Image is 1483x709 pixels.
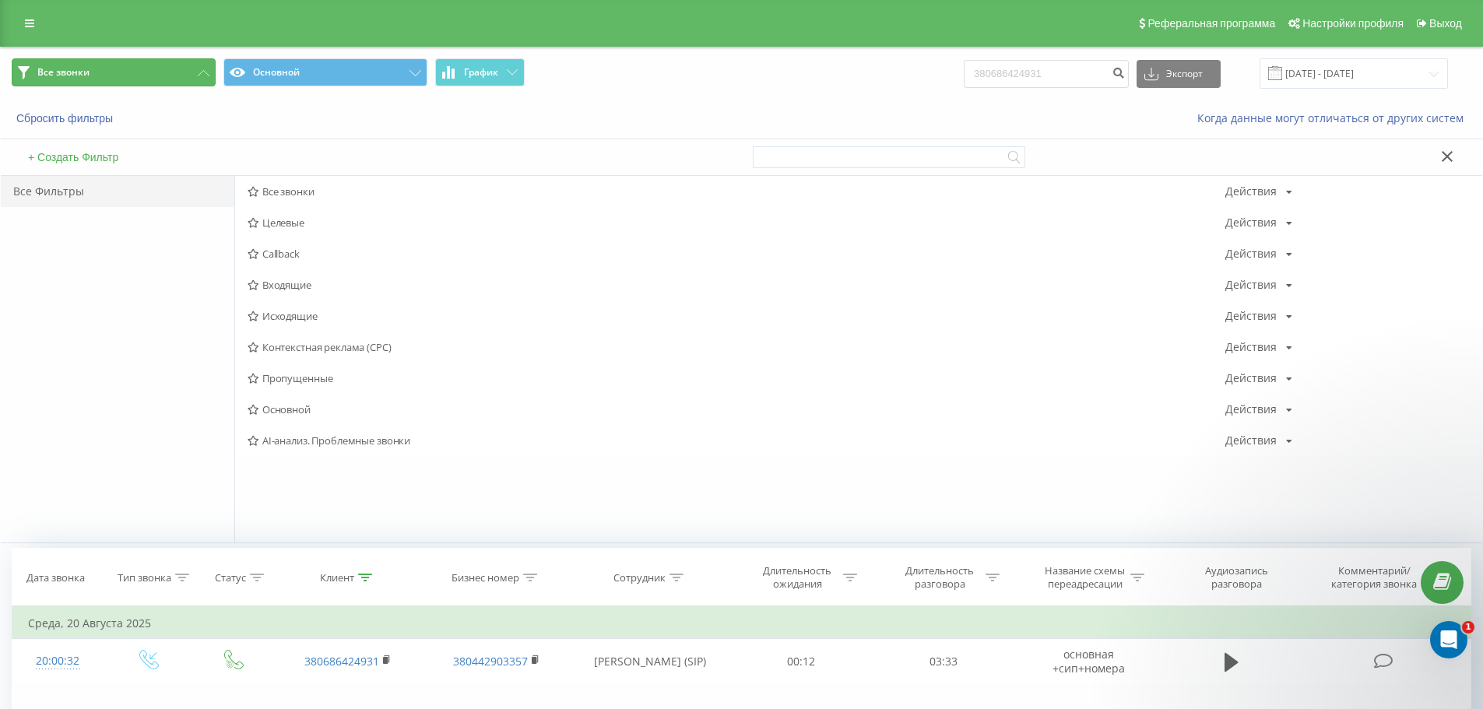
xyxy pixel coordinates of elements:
[304,654,379,669] a: 380686424931
[248,217,1225,228] span: Целевые
[248,279,1225,290] span: Входящие
[1329,564,1420,591] div: Комментарий/категория звонка
[1147,17,1275,30] span: Реферальная программа
[248,404,1225,415] span: Основной
[1462,621,1474,634] span: 1
[223,58,427,86] button: Основной
[37,66,90,79] span: Все звонки
[1225,435,1277,446] div: Действия
[435,58,525,86] button: График
[1043,564,1126,591] div: Название схемы переадресации
[1,176,234,207] div: Все Фильтры
[1225,373,1277,384] div: Действия
[756,564,839,591] div: Длительность ожидания
[1302,17,1404,30] span: Настройки профиля
[320,571,354,584] div: Клиент
[464,67,498,78] span: График
[1225,186,1277,197] div: Действия
[613,571,666,584] div: Сотрудник
[12,608,1471,639] td: Среда, 20 Августа 2025
[248,186,1225,197] span: Все звонки
[1225,279,1277,290] div: Действия
[248,373,1225,384] span: Пропущенные
[248,248,1225,259] span: Callback
[873,639,1015,684] td: 03:33
[1137,60,1221,88] button: Экспорт
[1186,564,1287,591] div: Аудиозапись разговора
[730,639,873,684] td: 00:12
[1225,248,1277,259] div: Действия
[1225,342,1277,353] div: Действия
[23,150,123,164] button: + Создать Фильтр
[452,571,519,584] div: Бизнес номер
[964,60,1129,88] input: Поиск по номеру
[898,564,982,591] div: Длительность разговора
[1014,639,1162,684] td: основная +сип+номера
[453,654,528,669] a: 380442903357
[248,311,1225,321] span: Исходящие
[1430,621,1467,658] iframe: Intercom live chat
[118,571,171,584] div: Тип звонка
[215,571,246,584] div: Статус
[1225,217,1277,228] div: Действия
[248,435,1225,446] span: AI-анализ. Проблемные звонки
[26,571,85,584] div: Дата звонка
[12,58,216,86] button: Все звонки
[1225,404,1277,415] div: Действия
[248,342,1225,353] span: Контекстная реклама (CPC)
[28,646,88,676] div: 20:00:32
[12,111,121,125] button: Сбросить фильтры
[1197,111,1471,125] a: Когда данные могут отличаться от других систем
[1436,149,1459,166] button: Закрыть
[571,639,730,684] td: [PERSON_NAME] (SIP)
[1225,311,1277,321] div: Действия
[1429,17,1462,30] span: Выход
